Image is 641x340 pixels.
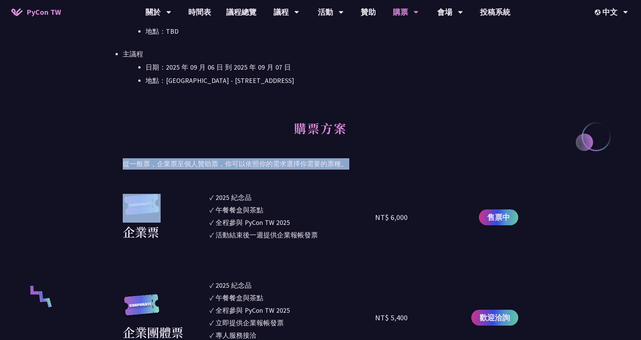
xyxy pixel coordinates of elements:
li: ✓ [209,192,375,203]
li: ✓ [209,217,375,228]
li: 日期：2025 年 09 月 06 日 到 2025 年 09 月 07 日 [145,62,518,73]
div: 午餐餐盒與茶點 [216,293,263,303]
div: NT$ 5,400 [375,312,408,323]
div: 2025 紀念品 [216,280,252,290]
a: PyCon TW [4,3,69,22]
img: Locale Icon [595,9,602,15]
a: 售票中 [479,209,518,225]
p: 從一般票，企業票至個人贊助票，你可以依照你的需求選擇你需要的票種。 [123,158,518,170]
img: corporate.a587c14.svg [123,194,161,223]
li: ✓ [209,205,375,215]
li: 地點：TBD [145,26,518,37]
div: NT$ 6,000 [375,212,408,223]
span: PyCon TW [27,6,61,18]
li: 地點：[GEOGRAPHIC_DATA] - ​[STREET_ADDRESS] [145,75,518,86]
li: ✓ [209,293,375,303]
div: 活動結束後一週提供企業報帳發票 [216,230,318,240]
li: 主議程 [123,48,518,86]
span: 歡迎洽詢 [480,312,510,323]
li: ✓ [209,318,375,328]
div: 2025 紀念品 [216,192,252,203]
img: corporate.a587c14.svg [123,294,161,323]
div: 午餐餐盒與茶點 [216,205,263,215]
li: ✓ [209,280,375,290]
div: 立即提供企業報帳發票 [216,318,284,328]
li: ✓ [209,305,375,315]
img: Home icon of PyCon TW 2025 [11,8,23,16]
div: 全程參與 PyCon TW 2025 [216,217,290,228]
div: 全程參與 PyCon TW 2025 [216,305,290,315]
li: ✓ [209,230,375,240]
a: 歡迎洽詢 [471,310,518,326]
h2: 購票方案 [123,113,518,154]
span: 售票中 [487,212,510,223]
div: 企業票 [123,223,159,241]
